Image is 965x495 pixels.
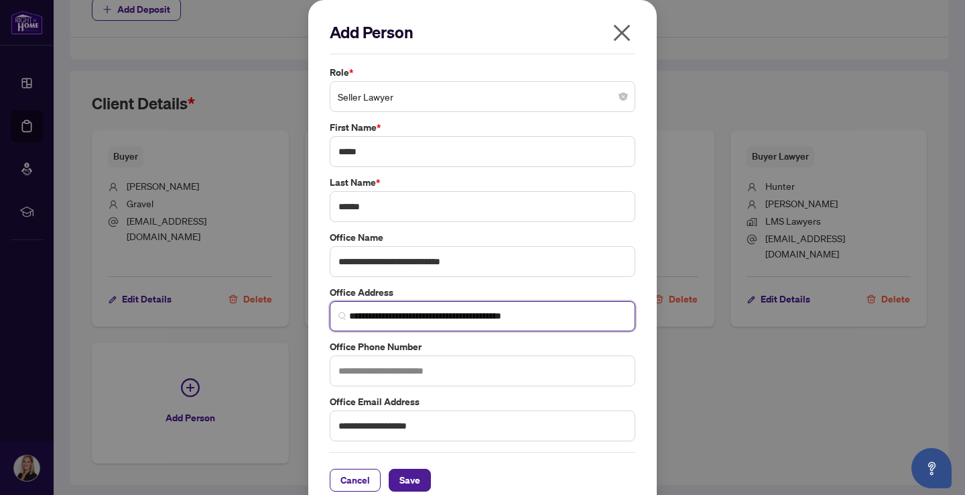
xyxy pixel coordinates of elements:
span: Seller Lawyer [338,84,627,109]
span: close [611,22,633,44]
label: Office Name [330,230,635,245]
label: Role [330,65,635,80]
button: Cancel [330,469,381,492]
label: Office Email Address [330,394,635,409]
label: First Name [330,120,635,135]
label: Office Phone Number [330,339,635,354]
h2: Add Person [330,21,635,43]
span: Save [399,470,420,491]
label: Office Address [330,285,635,300]
span: close-circle [619,93,627,101]
img: search_icon [338,312,346,320]
button: Save [389,469,431,492]
label: Last Name [330,175,635,190]
span: Cancel [340,470,370,491]
button: Open asap [911,448,952,488]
